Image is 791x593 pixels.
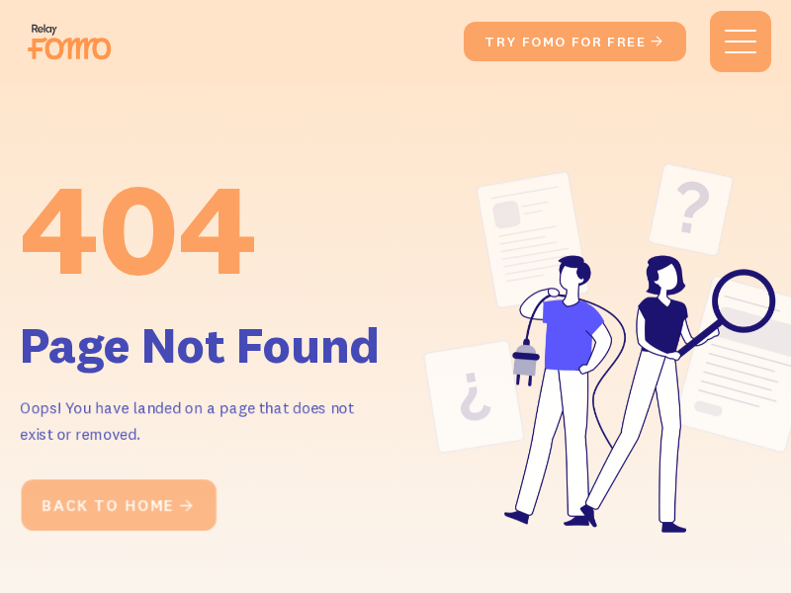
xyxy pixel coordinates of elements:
[20,394,380,447] p: Oops! You have landed on a page that does not exist or removed.
[464,22,686,61] a: try fomo for free
[178,495,195,515] span: 
[20,163,381,292] div: 404
[20,315,381,375] h1: Page Not Found
[710,11,771,72] div: menu
[22,479,217,531] a: Back to home
[650,33,665,50] span: 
